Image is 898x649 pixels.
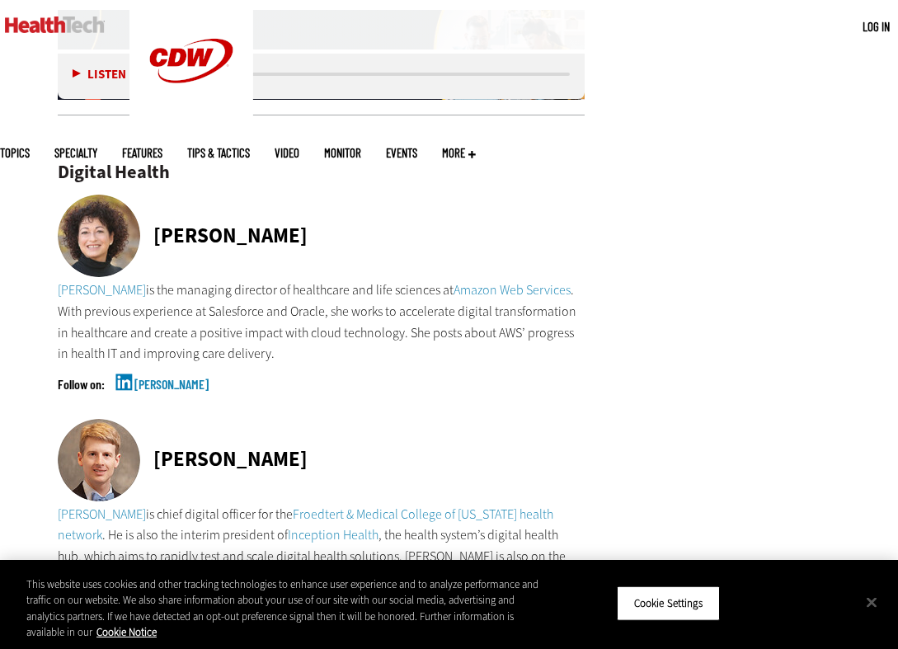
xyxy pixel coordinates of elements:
[288,526,378,543] a: Inception Health
[617,586,720,621] button: Cookie Settings
[122,147,162,159] a: Features
[5,16,105,33] img: Home
[386,147,417,159] a: Events
[54,147,97,159] span: Specialty
[58,506,146,523] a: [PERSON_NAME]
[58,195,140,277] img: Allyson Fryhoff
[58,280,585,364] p: is the managing director of healthcare and life sciences at . With previous experience at Salesfo...
[58,506,553,544] a: Froedtert & Medical College of [US_STATE] health network
[454,281,571,299] a: Amazon Web Services
[134,378,209,419] a: [PERSON_NAME]
[153,225,308,246] div: [PERSON_NAME]
[58,504,585,631] p: is chief digital officer for the . He is also the interim president of , the health system’s digi...
[863,18,890,35] div: User menu
[324,147,361,159] a: MonITor
[58,163,585,181] h2: Digital Health
[442,147,476,159] span: More
[863,19,890,34] a: Log in
[96,625,157,639] a: More information about your privacy
[129,109,253,126] a: CDW
[58,419,140,501] img: Dr. Bradley Crotty
[58,281,146,299] a: [PERSON_NAME]
[26,576,538,641] div: This website uses cookies and other tracking technologies to enhance user experience and to analy...
[153,449,308,469] div: [PERSON_NAME]
[275,147,299,159] a: Video
[187,147,250,159] a: Tips & Tactics
[853,584,890,620] button: Close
